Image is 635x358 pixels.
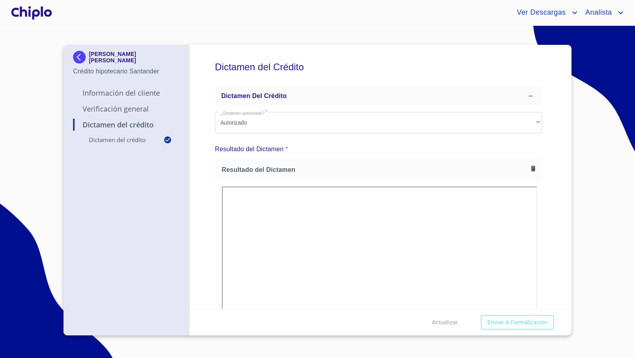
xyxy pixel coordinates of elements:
div: Dictamen del crédito [215,87,543,106]
p: Verificación General [73,104,180,114]
div: [PERSON_NAME] [PERSON_NAME] [73,51,180,67]
img: Docupass spot blue [73,51,89,64]
span: Actualizar [432,318,458,327]
p: [PERSON_NAME] [PERSON_NAME] [89,51,180,64]
p: Información del Cliente [73,88,180,98]
button: Actualizar [429,315,461,330]
p: Dictamen del crédito [73,136,164,144]
p: Resultado del Dictamen [215,144,284,154]
span: Ver Descargas [511,6,570,19]
span: Dictamen del crédito [221,92,287,99]
button: account of current user [511,6,579,19]
div: Autorizado [215,112,543,133]
button: account of current user [579,6,625,19]
span: Enviar a Formalización [487,318,547,327]
button: Enviar a Formalización [481,315,554,330]
h5: Dictamen del Crédito [215,51,543,83]
span: Resultado del Dictamen [222,166,528,174]
span: Analista [579,6,616,19]
p: Dictamen del Crédito [73,120,180,129]
p: Crédito hipotecario Santander [73,67,180,76]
